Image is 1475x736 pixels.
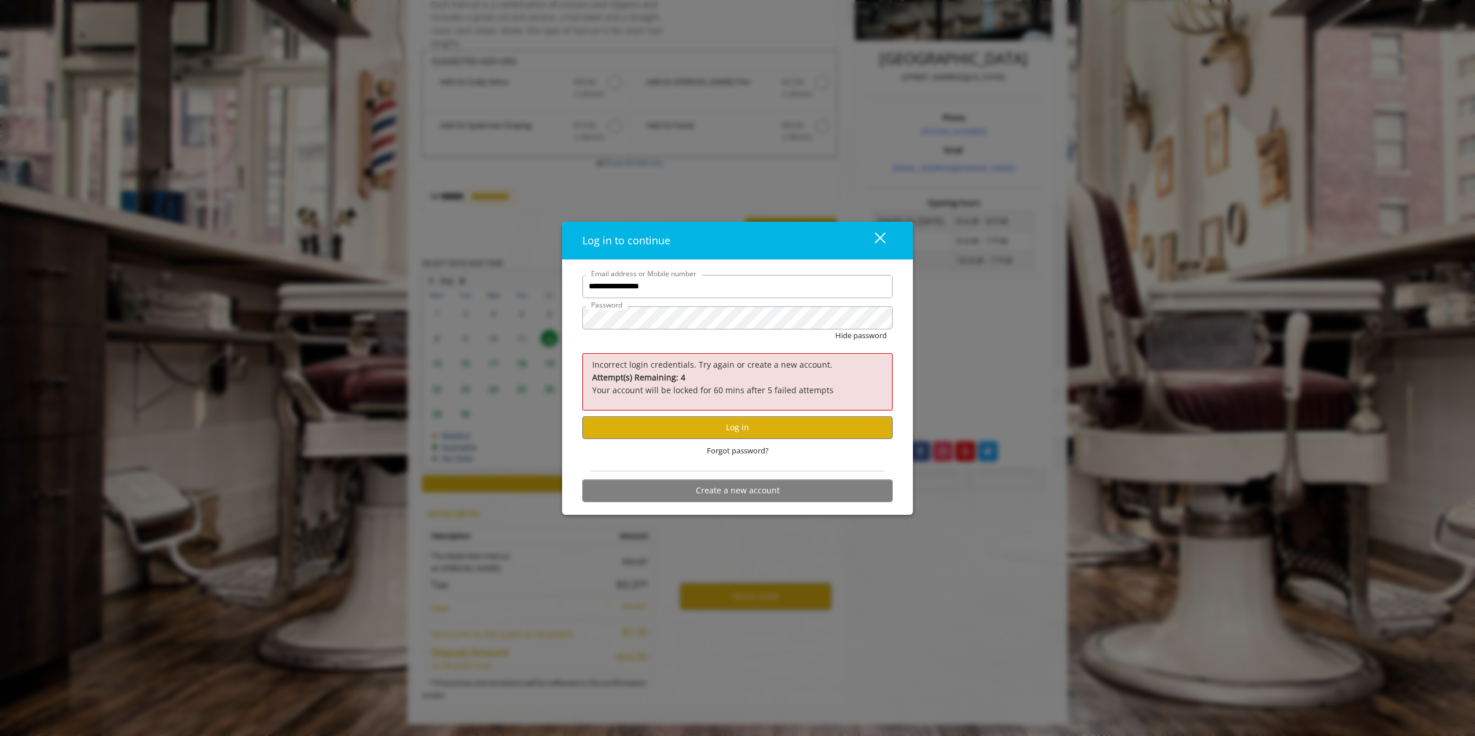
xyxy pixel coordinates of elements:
[707,445,769,457] span: Forgot password?
[835,329,887,342] button: Hide password
[585,268,702,279] label: Email address or Mobile number
[592,372,685,383] b: Attempt(s) Remaining: 4
[853,228,893,252] button: close dialog
[585,299,628,310] label: Password
[861,232,885,249] div: close dialog
[582,306,893,329] input: Password
[592,371,883,397] p: Your account will be locked for 60 mins after 5 failed attempts
[582,416,893,439] button: Log in
[582,479,893,502] button: Create a new account
[582,233,670,247] span: Log in to continue
[582,275,893,298] input: Email address or Mobile number
[592,358,832,369] span: Incorrect login credentials. Try again or create a new account.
